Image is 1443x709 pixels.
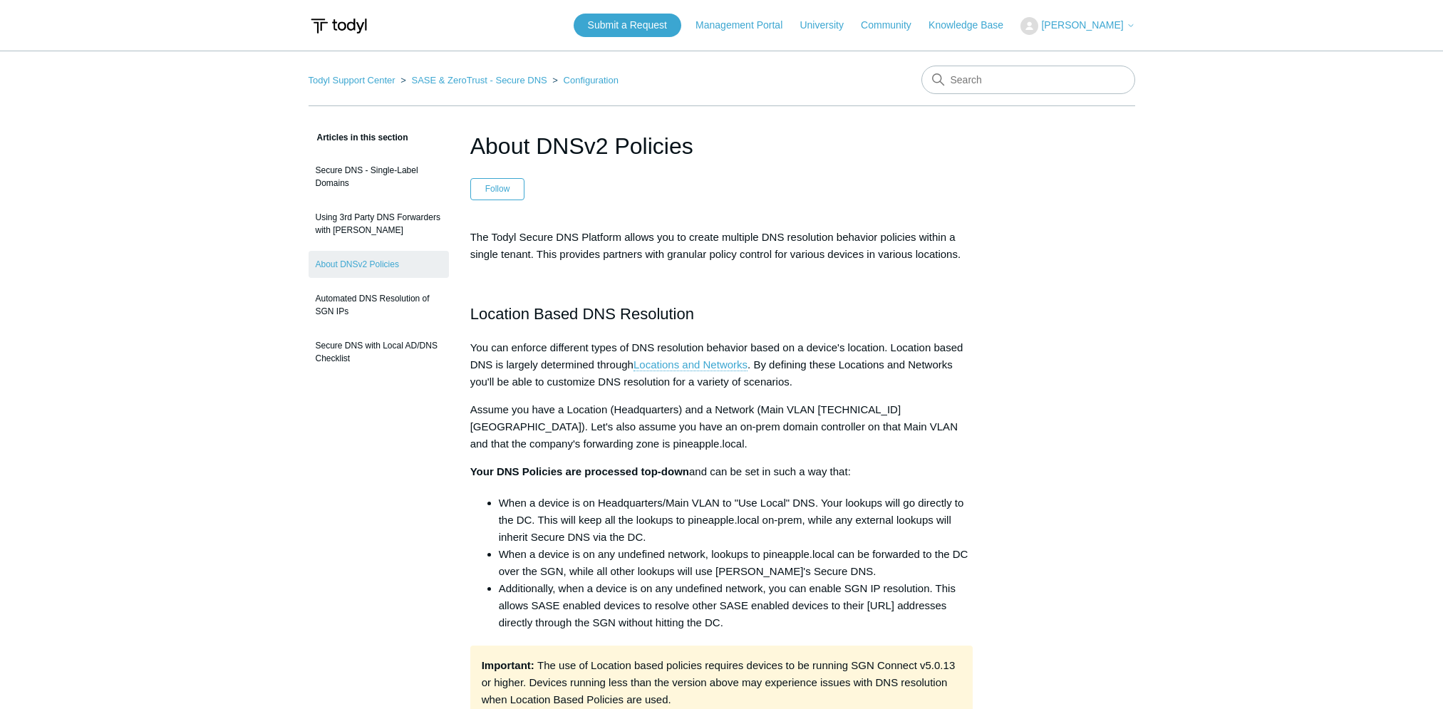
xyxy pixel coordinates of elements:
[470,178,525,200] button: Follow Article
[398,75,549,86] li: SASE & ZeroTrust - Secure DNS
[549,75,619,86] li: Configuration
[929,18,1018,33] a: Knowledge Base
[800,18,857,33] a: University
[470,301,973,326] h2: Location Based DNS Resolution
[309,285,449,325] a: Automated DNS Resolution of SGN IPs
[309,251,449,278] a: About DNSv2 Policies
[309,75,398,86] li: Todyl Support Center
[564,75,619,86] a: Configuration
[309,157,449,197] a: Secure DNS - Single-Label Domains
[1041,19,1123,31] span: [PERSON_NAME]
[309,133,408,143] span: Articles in this section
[309,332,449,372] a: Secure DNS with Local AD/DNS Checklist
[921,66,1135,94] input: Search
[482,659,534,671] span: Important:
[470,229,973,263] p: The Todyl Secure DNS Platform allows you to create multiple DNS resolution behavior policies with...
[499,546,973,580] li: When a device is on any undefined network, lookups to pineapple.local can be forwarded to the DC ...
[574,14,681,37] a: Submit a Request
[499,495,973,546] li: When a device is on Headquarters/Main VLAN to "Use Local" DNS. Your lookups will go directly to t...
[470,463,973,480] p: and can be set in such a way that:
[309,13,369,39] img: Todyl Support Center Help Center home page
[861,18,926,33] a: Community
[470,129,973,163] h1: About DNSv2 Policies
[1020,17,1134,35] button: [PERSON_NAME]
[309,75,395,86] a: Todyl Support Center
[470,339,973,390] p: You can enforce different types of DNS resolution behavior based on a device's location. Location...
[695,18,797,33] a: Management Portal
[633,358,748,371] a: Locations and Networks
[309,204,449,244] a: Using 3rd Party DNS Forwarders with [PERSON_NAME]
[470,401,973,452] p: Assume you have a Location (Headquarters) and a Network (Main VLAN [TECHNICAL_ID][GEOGRAPHIC_DATA...
[499,580,973,631] li: Additionally, when a device is on any undefined network, you can enable SGN IP resolution. This a...
[470,465,689,477] strong: Your DNS Policies are processed top-down
[411,75,547,86] a: SASE & ZeroTrust - Secure DNS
